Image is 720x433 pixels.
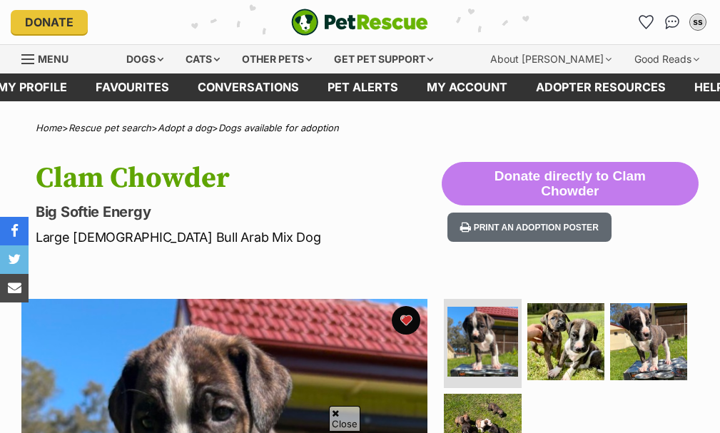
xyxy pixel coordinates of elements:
ul: Account quick links [635,11,709,34]
button: Donate directly to Clam Chowder [442,162,699,206]
img: Photo of Clam Chowder [527,303,604,380]
a: Adopt a dog [158,122,212,133]
button: My account [686,11,709,34]
a: Pet alerts [313,73,412,101]
button: Print an adoption poster [447,213,612,242]
img: Photo of Clam Chowder [610,303,687,380]
div: Other pets [232,45,322,73]
a: My account [412,73,522,101]
button: favourite [392,306,420,335]
div: Get pet support [324,45,443,73]
h1: Clam Chowder [36,162,442,195]
div: Good Reads [624,45,709,73]
div: Dogs [116,45,173,73]
span: Close [329,406,360,431]
a: Dogs available for adoption [218,122,339,133]
p: Big Softie Energy [36,202,442,222]
p: Large [DEMOGRAPHIC_DATA] Bull Arab Mix Dog [36,228,442,247]
div: About [PERSON_NAME] [480,45,622,73]
a: Home [36,122,62,133]
a: Adopter resources [522,73,680,101]
a: conversations [183,73,313,101]
a: Favourites [81,73,183,101]
div: ss [691,15,705,29]
img: Photo of Clam Chowder [447,307,517,377]
a: PetRescue [291,9,428,36]
img: chat-41dd97257d64d25036548639549fe6c8038ab92f7586957e7f3b1b290dea8141.svg [665,15,680,29]
img: logo-e224e6f780fb5917bec1dbf3a21bbac754714ae5b6737aabdf751b685950b380.svg [291,9,428,36]
a: Rescue pet search [69,122,151,133]
div: Cats [176,45,230,73]
a: Conversations [661,11,684,34]
a: Menu [21,45,78,71]
a: Donate [11,10,88,34]
span: Menu [38,53,69,65]
a: Favourites [635,11,658,34]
